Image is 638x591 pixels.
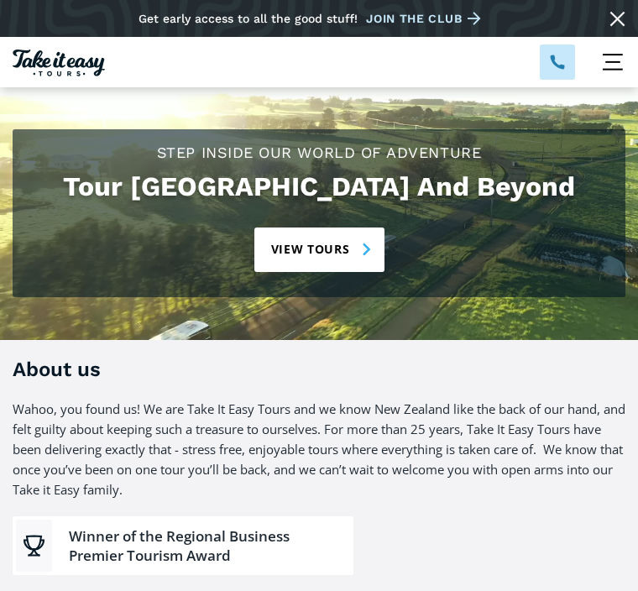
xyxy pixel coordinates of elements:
[25,142,613,163] h2: Step Inside Our World Of Adventure
[13,47,105,76] a: Homepage
[139,12,358,25] div: Get early access to all the good stuff!
[13,357,625,382] h3: About us
[25,171,613,202] h1: Tour [GEOGRAPHIC_DATA] And Beyond
[13,399,625,499] p: Wahoo, you found us! We are Take It Easy Tours and we know New Zealand like the back of our hand,...
[69,526,341,565] div: Winner of the Regional Business Premier Tourism Award
[254,228,384,272] a: View tours
[605,7,630,31] a: Close message
[366,9,487,28] a: Join the club
[588,37,638,87] div: menu
[13,50,105,76] img: Take it easy Tours logo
